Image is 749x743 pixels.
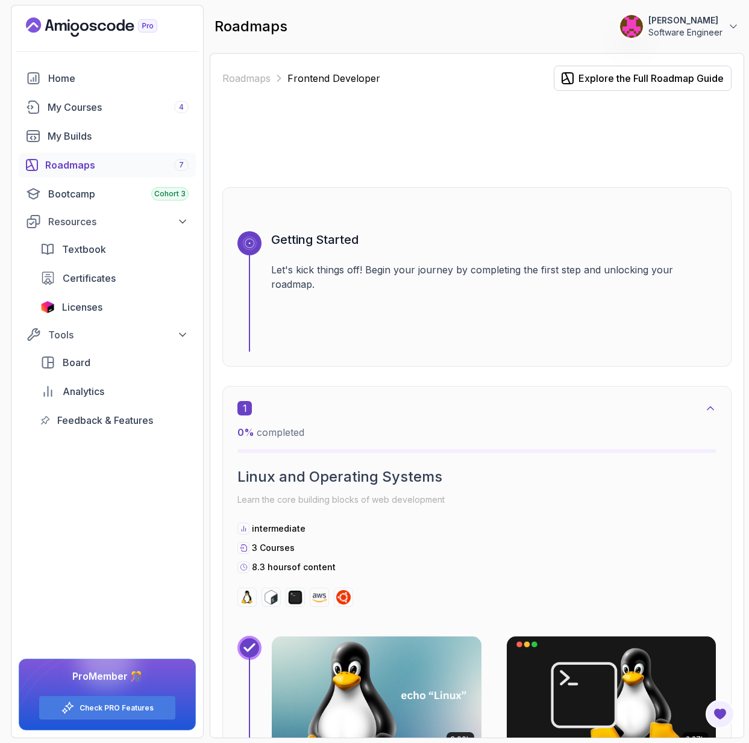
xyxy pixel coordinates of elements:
img: aws logo [312,590,327,605]
a: textbook [33,237,196,261]
p: 8.3 hours of content [252,561,336,573]
p: Learn the core building blocks of web development [237,491,716,508]
span: Certificates [63,271,116,285]
h3: Getting Started [271,231,716,248]
span: 0 % [237,426,254,438]
a: Roadmaps [222,71,271,85]
a: home [19,66,196,90]
div: Explore the Full Roadmap Guide [578,71,724,85]
img: user profile image [620,15,643,38]
a: bootcamp [19,182,196,206]
button: Open Feedback Button [706,700,735,729]
span: Board [63,355,90,370]
span: Textbook [62,242,106,256]
a: builds [19,124,196,148]
span: Licenses [62,300,102,314]
p: Software Engineer [648,26,722,39]
span: Analytics [63,384,104,399]
span: 7 [179,160,184,170]
a: feedback [33,408,196,432]
span: completed [237,426,304,438]
a: analytics [33,379,196,403]
a: roadmaps [19,153,196,177]
span: 1 [237,401,252,415]
div: Tools [48,328,189,342]
div: My Builds [48,129,189,143]
span: Feedback & Features [57,413,153,427]
div: Resources [48,214,189,229]
div: Home [48,71,189,85]
img: linux logo [240,590,254,605]
a: board [33,350,196,375]
h2: Linux and Operating Systems [237,467,716,487]
span: 4 [179,102,184,112]
img: ubuntu logo [336,590,351,605]
div: My Courses [48,100,189,114]
button: user profile image[PERSON_NAME]Software Engineer [619,14,739,39]
img: jetbrains icon [40,301,55,313]
a: courses [19,95,196,119]
button: Explore the Full Roadmap Guide [554,66,732,91]
img: bash logo [264,590,278,605]
button: Check PRO Features [39,695,176,720]
p: Let's kick things off! Begin your journey by completing the first step and unlocking your roadmap. [271,263,716,291]
div: Roadmaps [45,158,189,172]
span: Cohort 3 [154,189,186,199]
a: Landing page [26,17,185,37]
p: Frontend Developer [287,71,380,85]
button: Tools [19,324,196,346]
img: terminal logo [288,590,302,605]
a: licenses [33,295,196,319]
button: Resources [19,211,196,232]
p: [PERSON_NAME] [648,14,722,26]
a: Check PRO Features [80,703,154,713]
p: intermediate [252,523,306,535]
h2: roadmaps [215,17,287,36]
span: 3 Courses [252,542,295,553]
a: certificates [33,266,196,290]
div: Bootcamp [48,187,189,201]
